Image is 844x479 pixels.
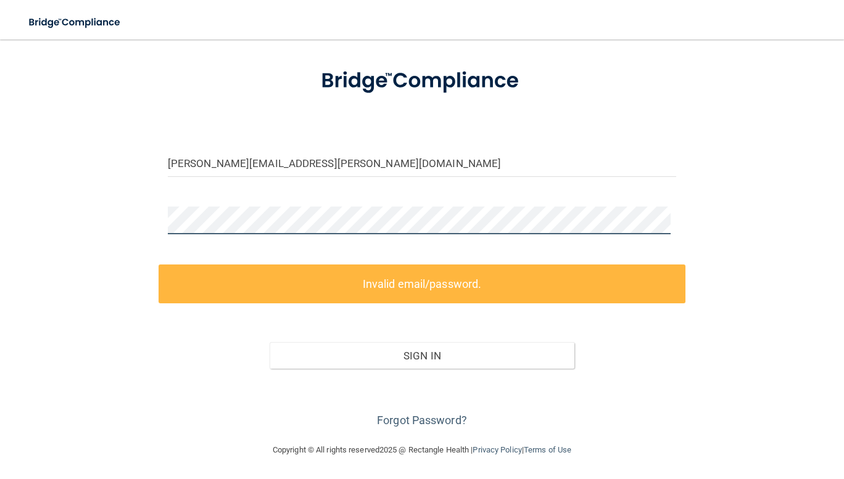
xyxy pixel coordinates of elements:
div: Copyright © All rights reserved 2025 @ Rectangle Health | | [197,430,647,470]
input: Email [168,149,676,177]
button: Sign In [270,342,575,369]
a: Forgot Password? [377,414,467,427]
img: bridge_compliance_login_screen.278c3ca4.svg [19,10,132,35]
img: bridge_compliance_login_screen.278c3ca4.svg [299,54,544,108]
a: Terms of Use [524,445,571,454]
a: Privacy Policy [473,445,521,454]
label: Invalid email/password. [159,264,685,303]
